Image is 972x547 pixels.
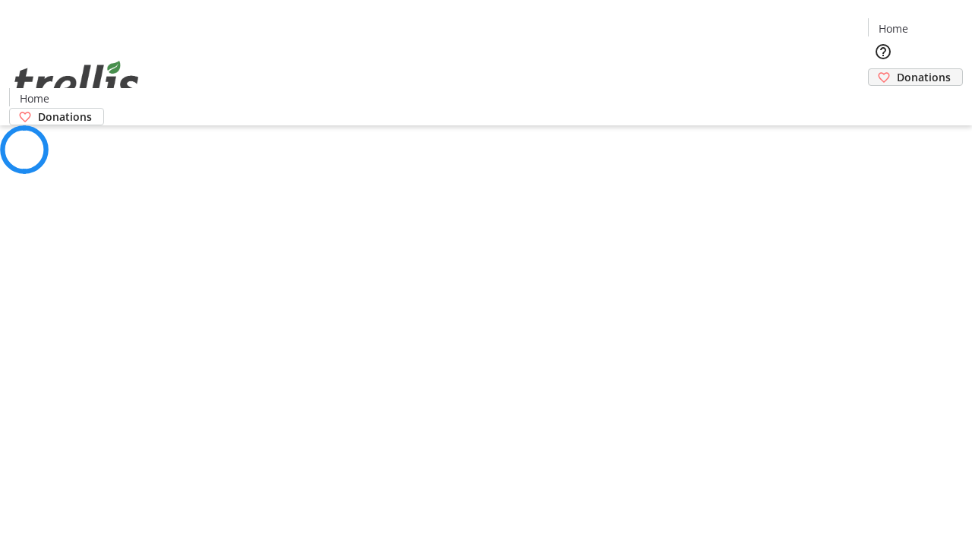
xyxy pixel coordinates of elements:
[897,69,951,85] span: Donations
[869,21,917,36] a: Home
[9,108,104,125] a: Donations
[879,21,908,36] span: Home
[20,90,49,106] span: Home
[10,90,58,106] a: Home
[868,68,963,86] a: Donations
[868,36,898,67] button: Help
[9,44,144,120] img: Orient E2E Organization kN1tKJHOwe's Logo
[38,109,92,125] span: Donations
[868,86,898,116] button: Cart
